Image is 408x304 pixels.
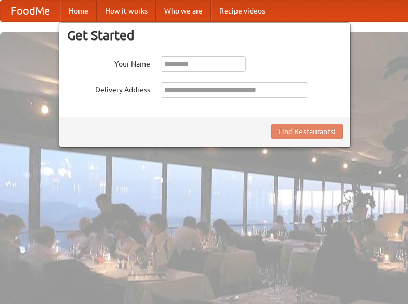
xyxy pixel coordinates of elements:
[67,56,150,69] label: Your Name
[67,82,150,95] label: Delivery Address
[156,1,211,21] a: Who we are
[97,1,156,21] a: How it works
[60,1,97,21] a: Home
[211,1,273,21] a: Recipe videos
[67,28,343,43] h3: Get Started
[1,1,60,21] a: FoodMe
[271,124,343,139] button: Find Restaurants!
